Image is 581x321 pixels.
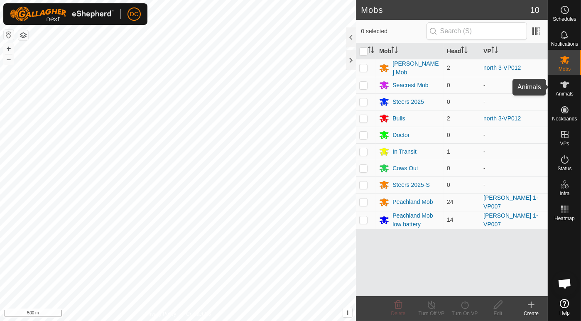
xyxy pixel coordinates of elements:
[18,30,28,40] button: Map Layers
[483,64,521,71] a: north 3-VP012
[361,27,426,36] span: 0 selected
[481,310,515,317] div: Edit
[444,43,480,59] th: Head
[447,82,450,88] span: 0
[343,308,352,317] button: i
[392,181,430,189] div: Steers 2025-S
[447,198,454,205] span: 24
[368,48,374,54] p-sorticon: Activate to sort
[553,17,576,22] span: Schedules
[4,30,14,40] button: Reset Map
[480,176,548,193] td: -
[447,181,450,188] span: 0
[447,165,450,172] span: 0
[552,271,577,296] div: Open chat
[447,115,450,122] span: 2
[391,311,406,316] span: Delete
[447,64,450,71] span: 2
[483,212,538,228] a: [PERSON_NAME] 1-VP007
[548,296,581,319] a: Help
[415,310,448,317] div: Turn Off VP
[145,310,177,318] a: Privacy Policy
[4,54,14,64] button: –
[559,191,569,196] span: Infra
[480,77,548,93] td: -
[392,114,405,123] div: Bulls
[480,127,548,143] td: -
[559,311,570,316] span: Help
[480,43,548,59] th: VP
[392,198,433,206] div: Peachland Mob
[480,93,548,110] td: -
[392,81,428,90] div: Seacrest Mob
[556,91,574,96] span: Animals
[448,310,481,317] div: Turn On VP
[447,98,450,105] span: 0
[4,44,14,54] button: +
[491,48,498,54] p-sorticon: Activate to sort
[186,310,211,318] a: Contact Us
[347,309,348,316] span: i
[530,4,539,16] span: 10
[559,66,571,71] span: Mobs
[480,143,548,160] td: -
[447,132,450,138] span: 0
[392,98,424,106] div: Steers 2025
[392,211,440,229] div: Peachland Mob low battery
[376,43,444,59] th: Mob
[392,59,440,77] div: [PERSON_NAME] Mob
[361,5,530,15] h2: Mobs
[392,164,418,173] div: Cows Out
[557,166,571,171] span: Status
[447,148,450,155] span: 1
[483,115,521,122] a: north 3-VP012
[130,10,138,19] span: DC
[551,42,578,47] span: Notifications
[10,7,114,22] img: Gallagher Logo
[392,131,409,140] div: Doctor
[391,48,398,54] p-sorticon: Activate to sort
[560,141,569,146] span: VPs
[515,310,548,317] div: Create
[554,216,575,221] span: Heatmap
[552,116,577,121] span: Neckbands
[427,22,527,40] input: Search (S)
[392,147,417,156] div: In Transit
[461,48,468,54] p-sorticon: Activate to sort
[480,160,548,176] td: -
[447,216,454,223] span: 14
[483,194,538,210] a: [PERSON_NAME] 1-VP007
